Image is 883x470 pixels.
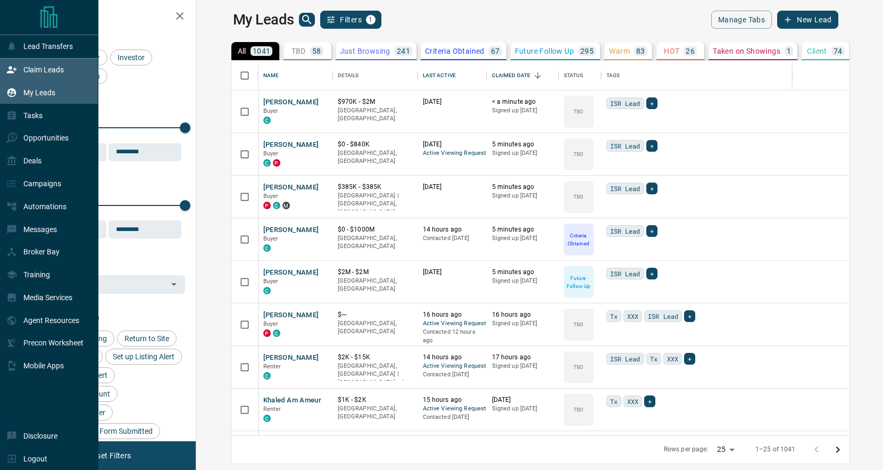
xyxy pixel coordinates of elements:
p: [GEOGRAPHIC_DATA], [GEOGRAPHIC_DATA] [338,149,412,166]
div: Status [559,61,601,90]
p: [GEOGRAPHIC_DATA], [GEOGRAPHIC_DATA] [338,405,412,421]
p: $--- [338,310,412,319]
p: Signed up [DATE] [492,277,553,285]
button: Reset Filters [81,447,138,465]
span: Set up Listing Alert [109,352,178,361]
div: condos.ca [273,329,280,337]
p: [GEOGRAPHIC_DATA], [GEOGRAPHIC_DATA] [338,234,412,251]
span: + [688,311,692,321]
div: + [644,395,655,407]
div: + [646,183,657,194]
p: Future Follow Up [565,274,593,290]
p: [DATE] [423,97,481,106]
span: Renter [263,406,281,413]
div: Claimed Date [492,61,531,90]
span: Renter [263,363,281,370]
p: TBD [573,108,584,116]
p: [DATE] [492,395,553,405]
p: [GEOGRAPHIC_DATA] | [GEOGRAPHIC_DATA], [GEOGRAPHIC_DATA] [338,192,412,217]
span: ISR Lead [648,311,678,321]
div: property.ca [273,159,280,167]
div: mrloft.ca [282,202,290,209]
p: Signed up [DATE] [492,319,553,328]
span: Buyer [263,278,279,285]
span: ISR Lead [610,141,640,151]
div: condos.ca [263,117,271,124]
p: 16 hours ago [492,310,553,319]
p: 83 [636,47,645,55]
button: Khaled Am Ameur [263,395,322,406]
span: ISR Lead [610,268,640,279]
p: Contacted [DATE] [423,413,481,422]
p: $2K - $15K [338,353,412,362]
p: 17 hours ago [492,353,553,362]
div: Last Active [418,61,487,90]
p: TBD [573,406,584,414]
button: Go to next page [827,439,848,460]
div: Claimed Date [487,61,559,90]
div: Name [258,61,332,90]
p: 67 [491,47,500,55]
span: XXX [627,396,638,407]
span: ISR Lead [610,183,640,194]
p: TBD [291,47,306,55]
p: [DATE] [423,183,481,192]
span: ISR Lead [610,98,640,109]
div: + [646,225,657,237]
button: Open [166,277,181,292]
p: TBD [573,150,584,158]
div: + [684,353,695,365]
button: [PERSON_NAME] [263,310,319,320]
span: ISR Lead [610,226,640,236]
div: + [646,268,657,279]
div: Set up Listing Alert [105,349,182,365]
div: Investor [110,50,152,65]
p: Contacted [DATE] [423,234,481,243]
p: 26 [686,47,695,55]
div: condos.ca [263,415,271,422]
span: Buyer [263,108,279,114]
h1: My Leads [233,11,294,28]
button: Manage Tabs [711,11,772,29]
span: Active Viewing Request [423,319,481,328]
p: Warm [609,47,630,55]
div: Name [263,61,279,90]
span: + [650,98,654,109]
span: Buyer [263,320,279,327]
div: 25 [713,442,738,457]
p: $2M - $2M [338,268,412,277]
div: Last Active [423,61,456,90]
span: Active Viewing Request [423,362,481,371]
p: 5 minutes ago [492,140,553,149]
span: XXX [667,353,678,364]
p: [GEOGRAPHIC_DATA], [GEOGRAPHIC_DATA] [338,277,412,293]
button: [PERSON_NAME] [263,225,319,235]
span: + [688,353,692,364]
span: Tx [650,353,657,364]
span: Return to Site [121,334,173,343]
p: Signed up [DATE] [492,405,553,413]
div: Details [332,61,418,90]
p: HOT [664,47,679,55]
p: Toronto [338,362,412,387]
span: ISR Lead [610,353,640,364]
span: Buyer [263,193,279,200]
p: $0 - $840K [338,140,412,149]
p: Signed up [DATE] [492,106,553,115]
h2: Filters [34,11,185,23]
p: 295 [580,47,594,55]
span: Active Viewing Request [423,405,481,414]
p: Contacted 12 hours ago [423,328,481,344]
span: Buyer [263,235,279,242]
span: + [650,183,654,194]
div: property.ca [263,202,271,209]
button: Filters1 [320,11,381,29]
p: 1 [787,47,791,55]
span: Investor [114,53,148,62]
button: New Lead [777,11,838,29]
span: + [650,268,654,279]
p: 1–25 of 1041 [755,445,796,454]
p: TBD [573,363,584,371]
p: TBD [573,320,584,328]
div: + [646,97,657,109]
